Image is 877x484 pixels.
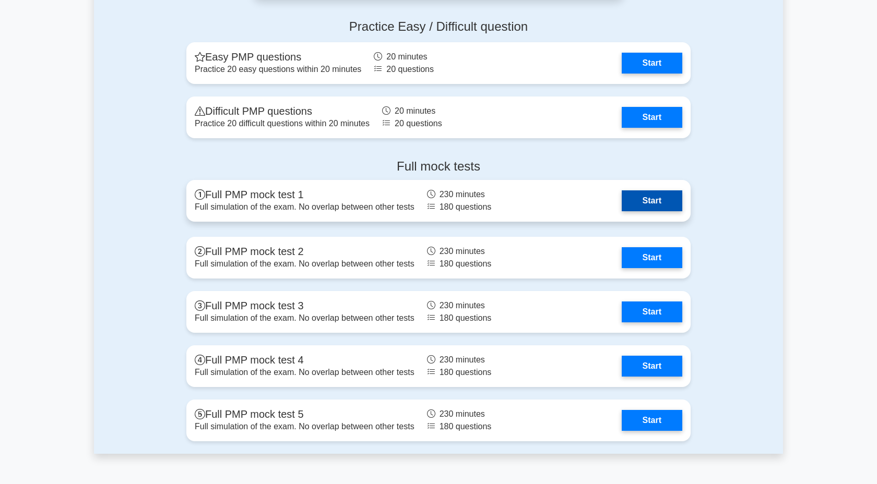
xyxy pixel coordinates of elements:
[186,19,691,34] h4: Practice Easy / Difficult question
[622,53,682,74] a: Start
[622,107,682,128] a: Start
[622,410,682,431] a: Start
[622,356,682,377] a: Start
[622,301,682,322] a: Start
[186,159,691,174] h4: Full mock tests
[622,190,682,211] a: Start
[622,247,682,268] a: Start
